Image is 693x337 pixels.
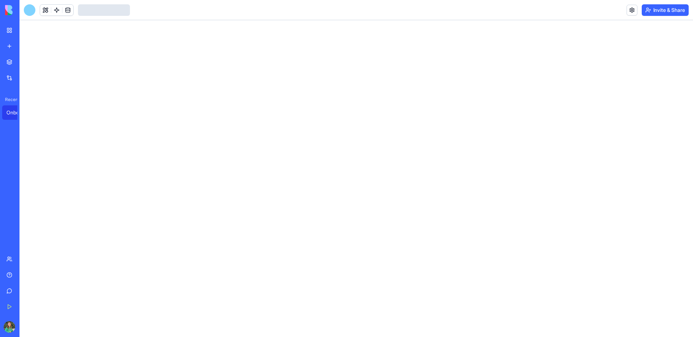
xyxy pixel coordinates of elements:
span: Recent [2,97,17,102]
div: Onboarding Hub [6,109,27,116]
a: Onboarding Hub [2,105,31,120]
button: Invite & Share [642,4,689,16]
img: logo [5,5,50,15]
img: ACg8ocKoPPppHusAOLTG_sDUd82Y_we0lPNznlVVJ_XfXRETaxfabn8=s96-c [4,321,15,333]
